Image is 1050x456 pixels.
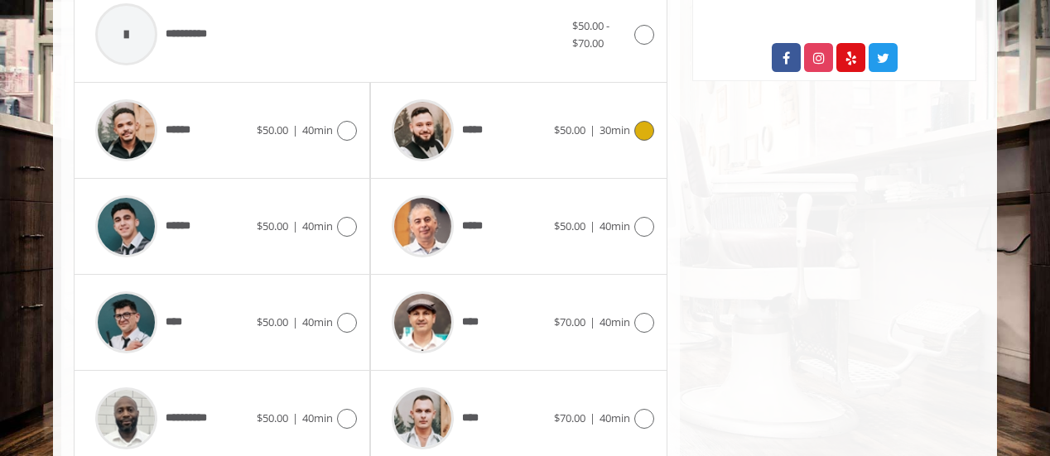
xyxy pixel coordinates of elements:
span: 40min [302,314,333,329]
span: 30min [600,122,630,137]
span: | [590,218,595,233]
span: | [292,314,298,329]
span: 40min [600,410,630,425]
span: $50.00 [554,218,585,233]
span: $50.00 - $70.00 [572,18,609,50]
span: $70.00 [554,314,585,329]
span: $50.00 [257,218,288,233]
span: $70.00 [554,410,585,425]
span: 40min [600,314,630,329]
span: 40min [600,218,630,233]
span: 40min [302,122,333,137]
span: | [292,122,298,137]
span: | [292,218,298,233]
span: | [590,122,595,137]
span: | [292,410,298,425]
span: | [590,314,595,329]
span: 40min [302,218,333,233]
span: | [590,410,595,425]
span: $50.00 [257,122,288,137]
span: $50.00 [257,314,288,329]
span: $50.00 [257,410,288,425]
span: $50.00 [554,122,585,137]
span: 40min [302,410,333,425]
